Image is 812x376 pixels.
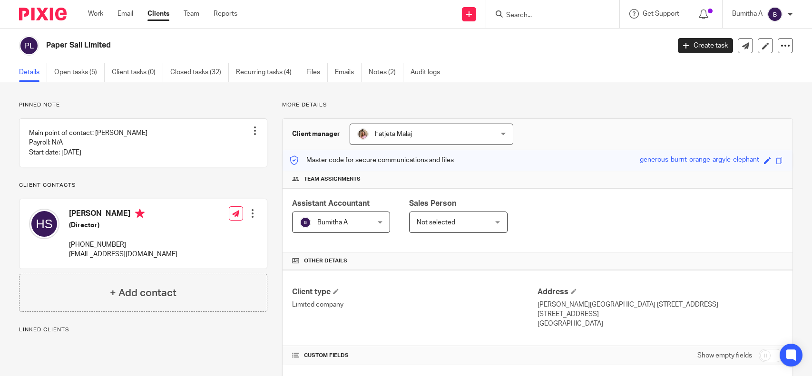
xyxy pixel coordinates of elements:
[290,155,454,165] p: Master code for secure communications and files
[69,221,177,230] h5: (Director)
[19,36,39,56] img: svg%3E
[69,250,177,259] p: [EMAIL_ADDRESS][DOMAIN_NAME]
[640,155,759,166] div: generous-burnt-orange-argyle-elephant
[170,63,229,82] a: Closed tasks (32)
[19,326,267,334] p: Linked clients
[214,9,237,19] a: Reports
[411,63,447,82] a: Audit logs
[117,9,133,19] a: Email
[184,9,199,19] a: Team
[643,10,679,17] span: Get Support
[292,300,538,309] p: Limited company
[69,209,177,221] h4: [PERSON_NAME]
[69,240,177,250] p: [PHONE_NUMBER]
[88,9,103,19] a: Work
[147,9,169,19] a: Clients
[538,319,783,328] p: [GEOGRAPHIC_DATA]
[19,101,267,109] p: Pinned note
[292,352,538,359] h4: CUSTOM FIELDS
[409,200,456,207] span: Sales Person
[304,257,347,265] span: Other details
[292,287,538,297] h4: Client type
[19,182,267,189] p: Client contacts
[697,351,752,360] label: Show empty fields
[19,8,67,20] img: Pixie
[282,101,793,109] p: More details
[678,38,733,53] a: Create task
[375,131,412,137] span: Fatjeta Malaj
[46,40,540,50] h2: Paper Sail Limited
[538,287,783,297] h4: Address
[236,63,299,82] a: Recurring tasks (4)
[300,217,311,228] img: svg%3E
[417,219,455,226] span: Not selected
[29,209,59,239] img: svg%3E
[292,200,370,207] span: Assistant Accountant
[292,129,340,139] h3: Client manager
[357,128,369,140] img: MicrosoftTeams-image%20(5).png
[19,63,47,82] a: Details
[538,300,783,309] p: [PERSON_NAME][GEOGRAPHIC_DATA] [STREET_ADDRESS]
[112,63,163,82] a: Client tasks (0)
[505,11,591,20] input: Search
[110,286,176,300] h4: + Add contact
[317,219,348,226] span: Bumitha A
[135,209,145,218] i: Primary
[732,9,763,19] p: Bumitha A
[54,63,105,82] a: Open tasks (5)
[335,63,362,82] a: Emails
[538,309,783,319] p: [STREET_ADDRESS]
[369,63,403,82] a: Notes (2)
[306,63,328,82] a: Files
[304,175,361,183] span: Team assignments
[767,7,783,22] img: svg%3E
